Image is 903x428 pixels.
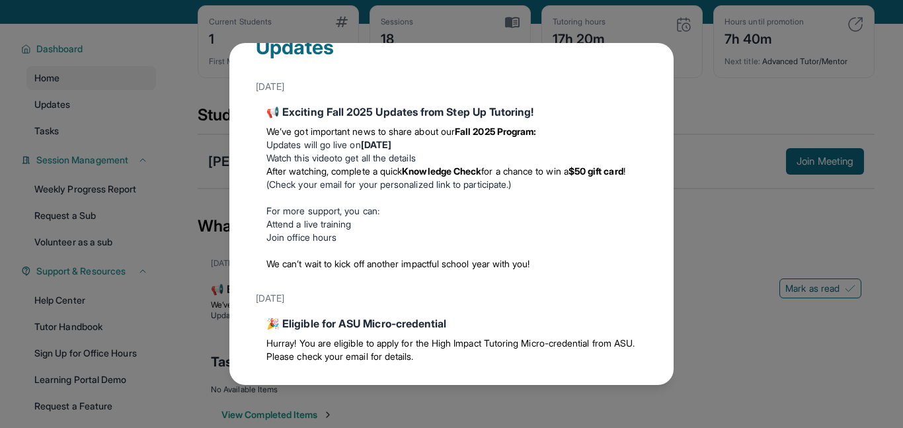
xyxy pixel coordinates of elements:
span: After watching, complete a quick [266,165,402,177]
div: 📢 Exciting Fall 2025 Updates from Step Up Tutoring! [266,104,637,120]
strong: Knowledge Check [402,165,481,177]
strong: Fall 2025 Program: [455,126,536,137]
span: for a chance to win a [481,165,568,177]
div: 🎉 Eligible for ASU Micro-credential [266,316,637,331]
div: Updates [256,35,647,75]
div: [DATE] [256,286,647,310]
li: Updates will go live on [266,138,637,151]
a: Watch this video [266,152,334,163]
li: to get all the details [266,151,637,165]
span: We’ve got important news to share about our [266,126,455,137]
strong: $50 gift card [569,165,623,177]
span: Hurray! You are eligible to apply for the High Impact Tutoring Micro-credential from ASU. Please ... [266,337,635,362]
a: Attend a live training [266,218,352,230]
p: For more support, you can: [266,204,637,218]
span: ! [623,165,625,177]
div: [DATE] [256,75,647,99]
a: Join office hours [266,232,336,243]
strong: [DATE] [361,139,391,150]
span: We can’t wait to kick off another impactful school year with you! [266,258,530,269]
li: (Check your email for your personalized link to participate.) [266,165,637,191]
div: [DATE] [256,379,647,403]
